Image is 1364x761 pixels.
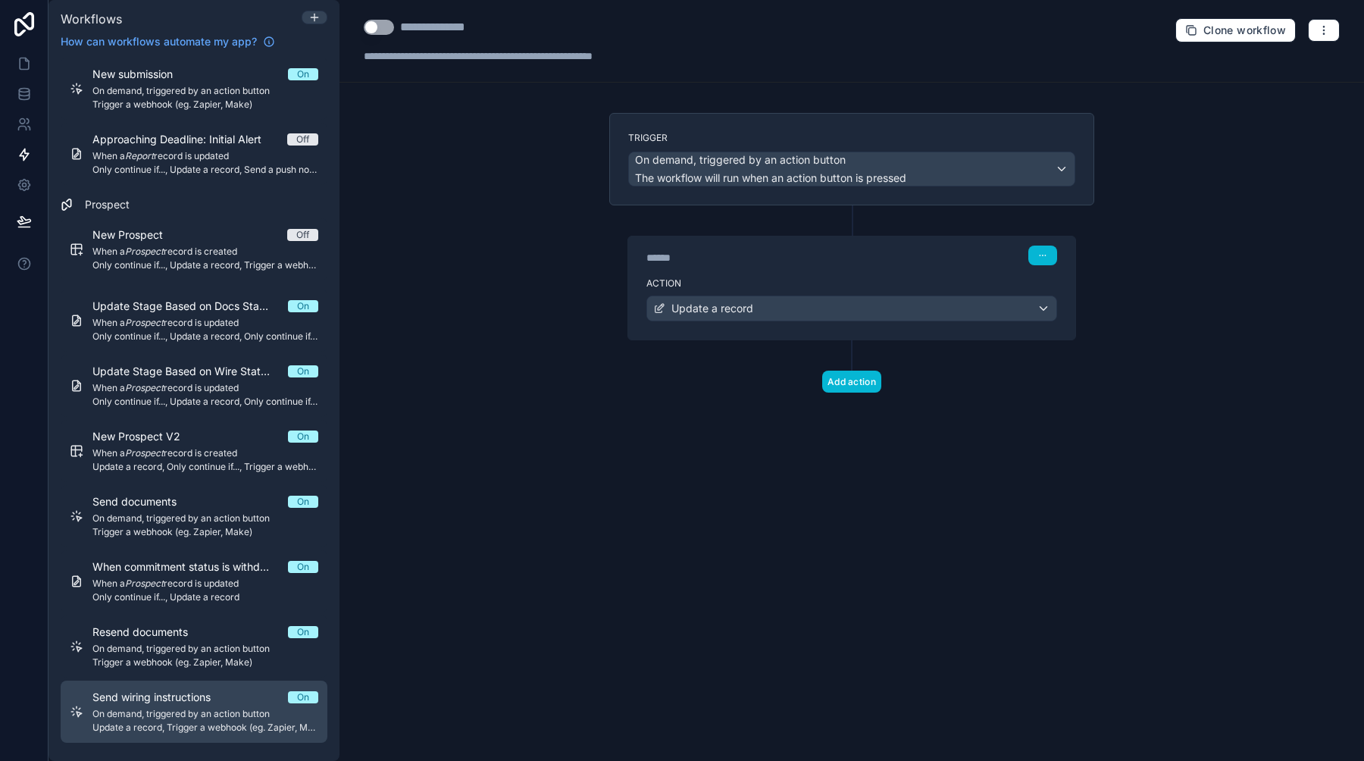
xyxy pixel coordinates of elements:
span: Update a record [671,301,753,316]
a: How can workflows automate my app? [55,34,281,49]
span: On demand, triggered by an action button [635,152,846,168]
button: Update a record [646,296,1057,321]
label: Trigger [628,132,1075,144]
label: Action [646,277,1057,290]
button: Clone workflow [1175,18,1296,42]
button: Add action [822,371,881,393]
button: On demand, triggered by an action buttonThe workflow will run when an action button is pressed [628,152,1075,186]
span: Workflows [61,11,122,27]
span: Clone workflow [1203,23,1286,37]
span: The workflow will run when an action button is pressed [635,171,906,184]
span: How can workflows automate my app? [61,34,257,49]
